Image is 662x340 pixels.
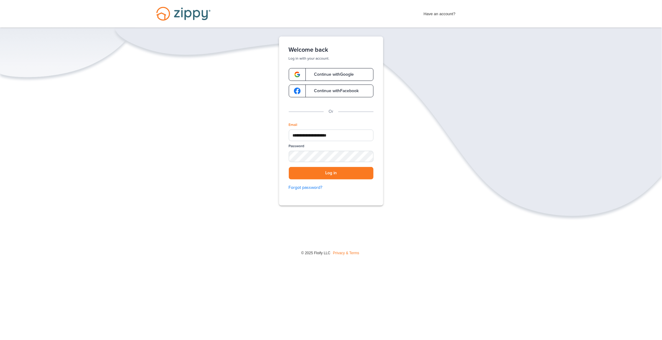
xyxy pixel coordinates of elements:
span: Have an account? [424,8,456,17]
p: Or [329,108,333,115]
input: Password [289,151,374,162]
span: Continue with Facebook [308,89,359,93]
button: Log in [289,167,374,179]
img: google-logo [294,71,301,78]
h1: Welcome back [289,46,374,54]
span: © 2025 Floify LLC [301,251,330,255]
a: google-logoContinue withFacebook [289,85,374,97]
a: google-logoContinue withGoogle [289,68,374,81]
img: google-logo [294,88,301,94]
label: Password [289,144,305,149]
p: Log in with your account. [289,56,374,61]
a: Forgot password? [289,184,374,191]
label: Email [289,122,298,127]
span: Continue with Google [308,72,354,77]
a: Privacy & Terms [333,251,359,255]
input: Email [289,130,374,141]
